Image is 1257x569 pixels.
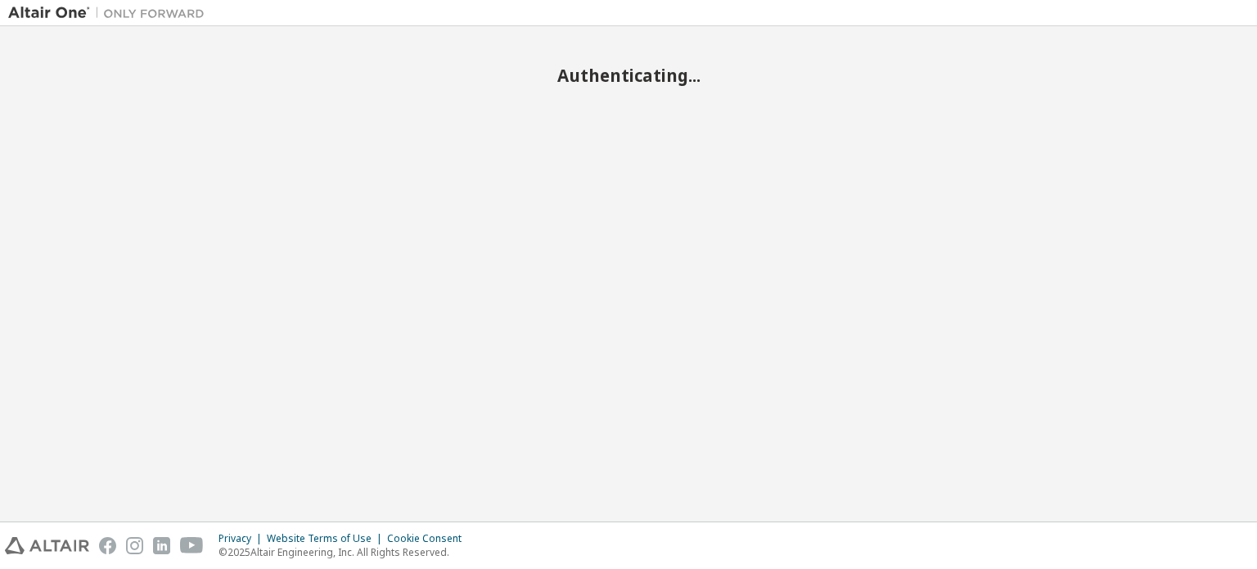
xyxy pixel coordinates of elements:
[387,532,471,545] div: Cookie Consent
[180,537,204,554] img: youtube.svg
[153,537,170,554] img: linkedin.svg
[219,532,267,545] div: Privacy
[219,545,471,559] p: © 2025 Altair Engineering, Inc. All Rights Reserved.
[8,65,1249,86] h2: Authenticating...
[126,537,143,554] img: instagram.svg
[267,532,387,545] div: Website Terms of Use
[8,5,213,21] img: Altair One
[5,537,89,554] img: altair_logo.svg
[99,537,116,554] img: facebook.svg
